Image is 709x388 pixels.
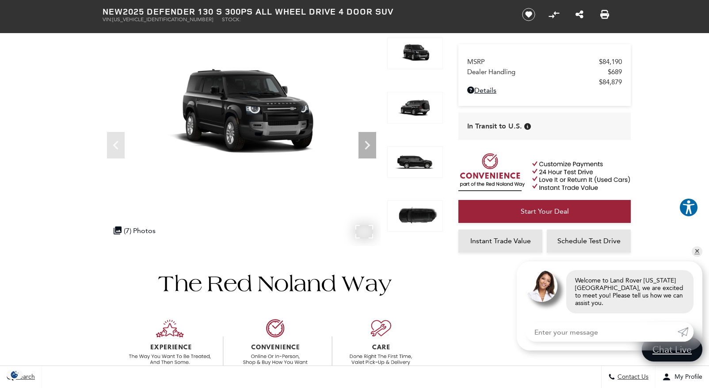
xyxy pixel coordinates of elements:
[458,200,631,223] a: Start Your Deal
[547,8,560,21] button: Compare Vehicle
[547,230,631,252] a: Schedule Test Drive
[608,68,622,76] span: $689
[470,237,531,245] span: Instant Trade Value
[109,222,160,239] div: (7) Photos
[600,9,609,20] a: Print this New 2025 Defender 130 S 300PS All Wheel Drive 4 Door SUV
[467,68,608,76] span: Dealer Handling
[467,86,622,94] a: Details
[656,366,709,388] button: Open user profile menu
[103,5,123,17] strong: New
[103,16,112,23] span: VIN:
[467,121,522,131] span: In Transit to U.S.
[526,270,557,302] img: Agent profile photo
[222,16,241,23] span: Stock:
[358,132,376,158] div: Next
[4,370,25,379] section: Click to Open Cookie Consent Modal
[387,92,443,124] img: New 2025 Santorini Black LAND ROVER S 300PS image 2
[387,38,443,69] img: New 2025 Santorini Black LAND ROVER S 300PS image 1
[679,198,698,217] button: Explore your accessibility options
[467,58,599,66] span: MSRP
[576,9,583,20] a: Share this New 2025 Defender 130 S 300PS All Wheel Drive 4 Door SUV
[103,38,381,194] img: New 2025 Santorini Black LAND ROVER S 300PS image 1
[458,230,542,252] a: Instant Trade Value
[679,198,698,219] aside: Accessibility Help Desk
[615,373,648,381] span: Contact Us
[387,146,443,178] img: New 2025 Santorini Black LAND ROVER S 300PS image 3
[467,68,622,76] a: Dealer Handling $689
[387,200,443,232] img: New 2025 Santorini Black LAND ROVER S 300PS image 4
[599,78,622,86] span: $84,879
[671,373,702,381] span: My Profile
[519,8,538,22] button: Save vehicle
[526,322,678,342] input: Enter your message
[381,38,659,194] img: New 2025 Santorini Black LAND ROVER S 300PS image 2
[524,123,531,130] div: Vehicle has shipped from factory of origin. Estimated time of delivery to Retailer is on average ...
[112,16,213,23] span: [US_VEHICLE_IDENTIFICATION_NUMBER]
[599,58,622,66] span: $84,190
[557,237,621,245] span: Schedule Test Drive
[103,7,507,16] h1: 2025 Defender 130 S 300PS All Wheel Drive 4 Door SUV
[4,370,25,379] img: Opt-Out Icon
[566,270,694,313] div: Welcome to Land Rover [US_STATE][GEOGRAPHIC_DATA], we are excited to meet you! Please tell us how...
[467,78,622,86] a: $84,879
[467,58,622,66] a: MSRP $84,190
[521,207,569,215] span: Start Your Deal
[678,322,694,342] a: Submit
